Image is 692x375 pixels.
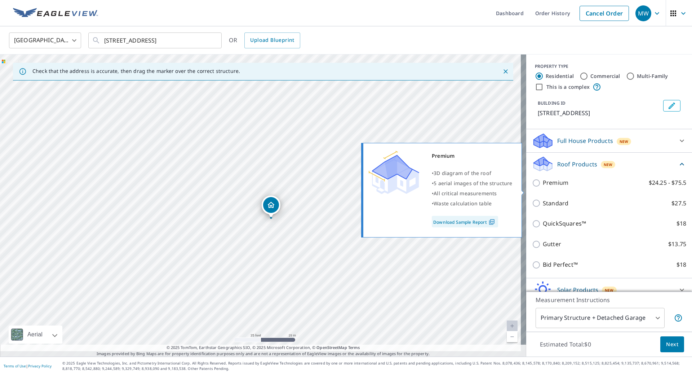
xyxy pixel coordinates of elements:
p: BUILDING ID [538,100,565,106]
div: • [432,199,513,209]
div: PROPERTY TYPE [535,63,683,70]
span: All critical measurements [434,190,497,197]
p: Standard [543,199,568,208]
p: Check that the address is accurate, then drag the marker over the correct structure. [32,68,240,74]
label: This is a complex [546,83,590,91]
img: Premium [369,151,419,194]
p: $18 [677,219,686,228]
p: $27.5 [671,199,686,208]
a: Cancel Order [580,6,629,21]
span: Your report will include the primary structure and a detached garage if one exists. [674,314,683,322]
p: [STREET_ADDRESS] [538,109,660,117]
span: © 2025 TomTom, Earthstar Geographics SIO, © 2025 Microsoft Corporation, © [167,345,360,351]
p: Measurement Instructions [536,296,683,304]
p: Bid Perfect™ [543,260,578,269]
span: New [620,139,629,144]
div: OR [229,32,300,48]
p: Full House Products [557,136,613,145]
p: Solar Products [557,285,598,294]
p: Premium [543,178,568,187]
div: Aerial [9,326,62,344]
img: EV Logo [13,8,98,19]
img: Pdf Icon [487,219,497,225]
p: $24.25 - $75.5 [649,178,686,187]
span: New [604,162,613,167]
p: QuickSquares™ [543,219,586,228]
div: • [432,188,513,199]
span: New [605,287,614,293]
a: OpenStreetMap [316,345,347,350]
p: Estimated Total: $0 [534,336,597,352]
span: Upload Blueprint [250,36,294,45]
span: 3D diagram of the roof [434,170,491,176]
label: Residential [546,73,574,80]
div: Primary Structure + Detached Garage [536,308,665,328]
a: Current Level 20, Zoom Out [507,331,518,342]
label: Multi-Family [637,73,668,80]
div: [GEOGRAPHIC_DATA] [9,30,81,51]
a: Terms [348,345,360,350]
p: | [4,364,52,368]
p: © 2025 Eagle View Technologies, Inc. and Pictometry International Corp. All Rights Reserved. Repo... [62,361,688,371]
a: Current Level 20, Zoom In Disabled [507,321,518,331]
p: $13.75 [668,240,686,249]
label: Commercial [590,73,620,80]
a: Terms of Use [4,363,26,369]
input: Search by address or latitude-longitude [104,30,207,51]
a: Upload Blueprint [244,32,300,48]
div: • [432,178,513,188]
div: Roof ProductsNew [532,156,686,173]
div: Dropped pin, building 1, Residential property, 3917 SE 114th Ave Portland, OR 97266 [262,196,280,218]
span: Waste calculation table [434,200,492,207]
span: Next [666,340,678,349]
div: MW [635,5,651,21]
div: Premium [432,151,513,161]
a: Download Sample Report [432,216,498,227]
div: Full House ProductsNew [532,132,686,149]
button: Close [501,67,510,76]
button: Next [660,336,684,353]
div: Aerial [25,326,45,344]
div: Solar ProductsNew [532,281,686,298]
button: Edit building 1 [663,100,680,112]
p: Gutter [543,240,561,249]
div: • [432,168,513,178]
p: Roof Products [557,160,597,169]
a: Privacy Policy [28,363,52,369]
span: 5 aerial images of the structure [434,180,512,187]
p: $18 [677,260,686,269]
